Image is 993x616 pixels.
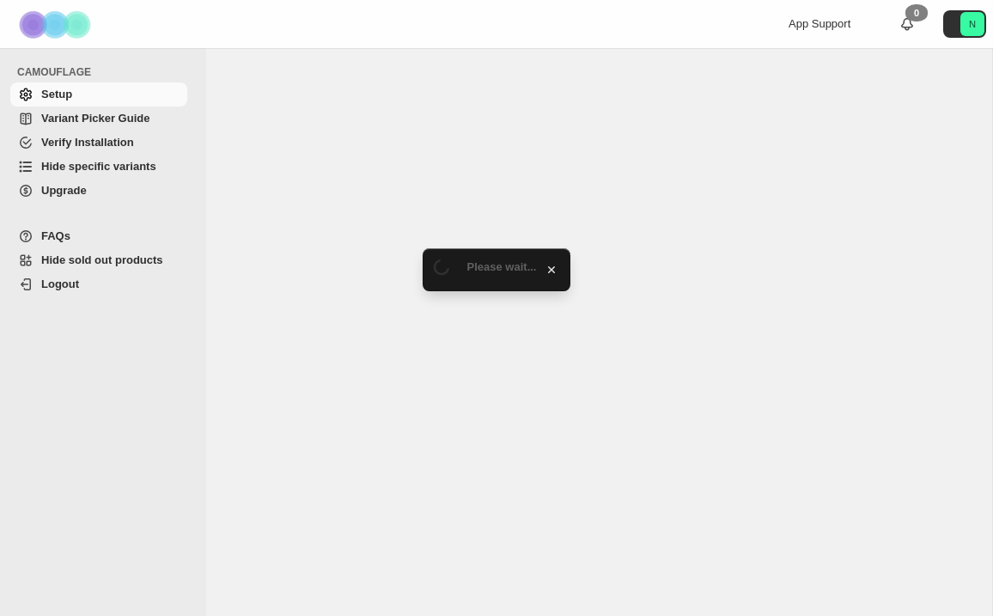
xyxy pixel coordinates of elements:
[41,112,149,125] span: Variant Picker Guide
[10,107,187,131] a: Variant Picker Guide
[41,88,72,101] span: Setup
[789,17,850,30] span: App Support
[41,184,87,197] span: Upgrade
[960,12,984,36] span: Avatar with initials N
[41,136,134,149] span: Verify Installation
[10,272,187,296] a: Logout
[17,65,194,79] span: CAMOUFLAGE
[10,82,187,107] a: Setup
[14,1,100,48] img: Camouflage
[905,4,928,21] div: 0
[41,160,156,173] span: Hide specific variants
[41,229,70,242] span: FAQs
[467,260,537,273] span: Please wait...
[969,19,976,29] text: N
[899,15,916,33] a: 0
[10,248,187,272] a: Hide sold out products
[10,131,187,155] a: Verify Installation
[10,179,187,203] a: Upgrade
[10,224,187,248] a: FAQs
[943,10,986,38] button: Avatar with initials N
[41,278,79,290] span: Logout
[41,253,163,266] span: Hide sold out products
[10,155,187,179] a: Hide specific variants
